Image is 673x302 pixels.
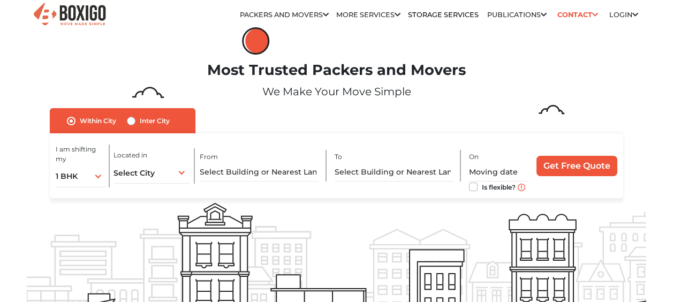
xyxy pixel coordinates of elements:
[114,150,147,160] label: Located in
[469,163,529,182] input: Moving date
[518,184,525,191] img: move_date_info
[200,152,218,162] label: From
[536,156,617,176] input: Get Free Quote
[336,11,400,19] a: More services
[56,145,106,164] label: I am shifting my
[408,11,479,19] a: Storage Services
[469,152,479,162] label: On
[240,11,329,19] a: Packers and Movers
[80,115,116,127] label: Within City
[554,6,602,23] a: Contact
[482,180,516,192] label: Is flexible?
[609,11,638,19] a: Login
[114,168,155,178] span: Select City
[200,163,319,182] input: Select Building or Nearest Landmark
[335,163,453,182] input: Select Building or Nearest Landmark
[487,11,547,19] a: Publications
[32,2,107,28] img: Boxigo
[56,171,78,181] span: 1 BHK
[335,152,342,162] label: To
[27,84,646,100] p: We Make Your Move Simple
[140,115,170,127] label: Inter City
[27,62,646,79] h1: Most Trusted Packers and Movers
